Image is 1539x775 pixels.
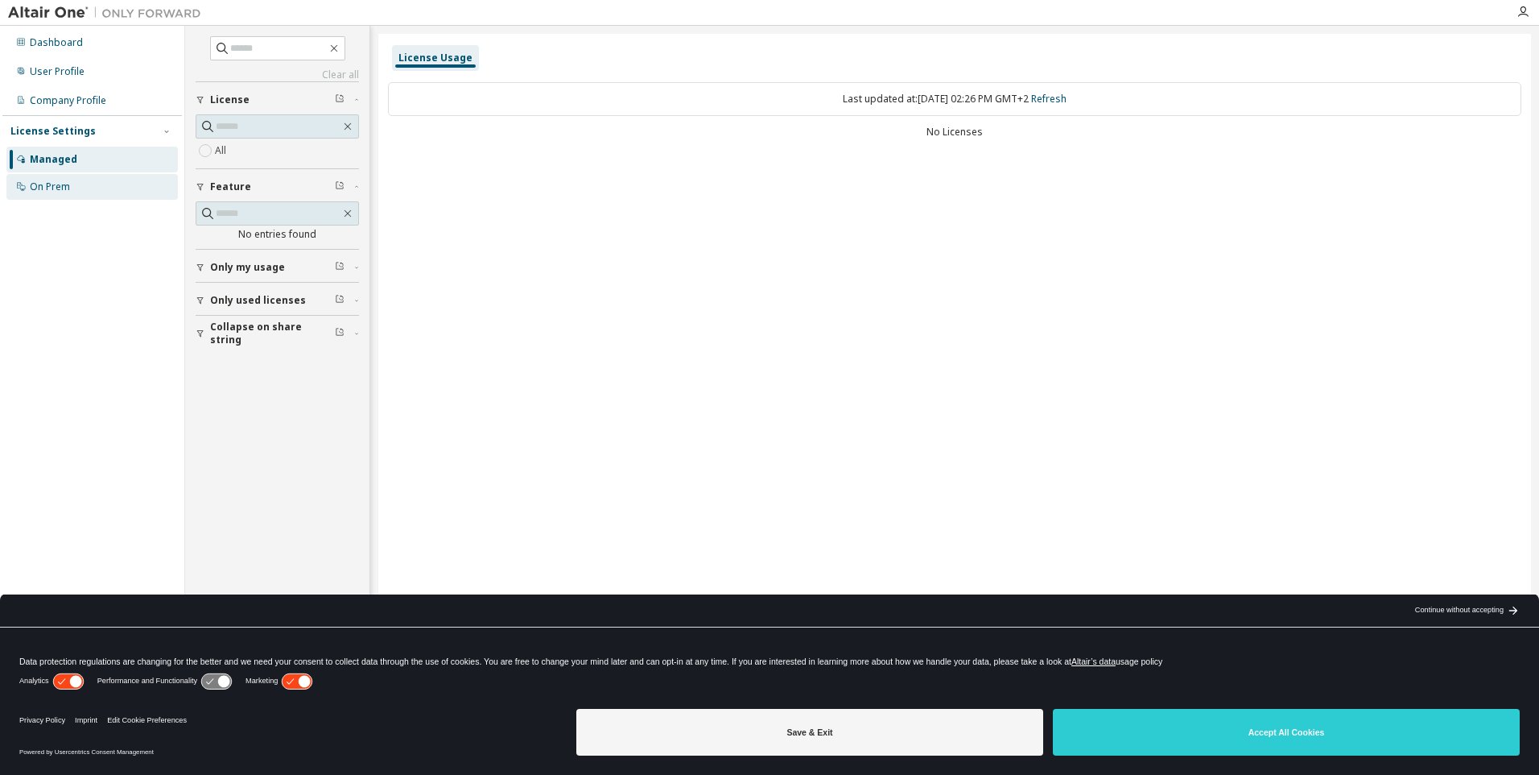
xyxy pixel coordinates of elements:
button: Feature [196,169,359,205]
label: All [215,141,229,160]
div: No Licenses [388,126,1521,139]
button: Only my usage [196,250,359,285]
button: Only used licenses [196,283,359,318]
div: Managed [30,153,77,166]
span: Feature [210,180,251,193]
span: Clear filter [335,294,345,307]
span: Clear filter [335,180,345,193]
span: License [210,93,250,106]
div: Company Profile [30,94,106,107]
div: On Prem [30,180,70,193]
div: Last updated at: [DATE] 02:26 PM GMT+2 [388,82,1521,116]
a: Refresh [1031,92,1067,106]
img: Altair One [8,5,209,21]
div: License Usage [398,52,472,64]
div: License Settings [10,125,96,138]
a: Clear all [196,68,359,81]
div: Dashboard [30,36,83,49]
button: License [196,82,359,118]
span: Clear filter [335,327,345,340]
span: Clear filter [335,261,345,274]
span: Collapse on share string [210,321,335,346]
div: User Profile [30,65,85,78]
div: No entries found [196,228,359,241]
span: Only used licenses [210,294,306,307]
span: Clear filter [335,93,345,106]
span: Only my usage [210,261,285,274]
button: Collapse on share string [196,316,359,351]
